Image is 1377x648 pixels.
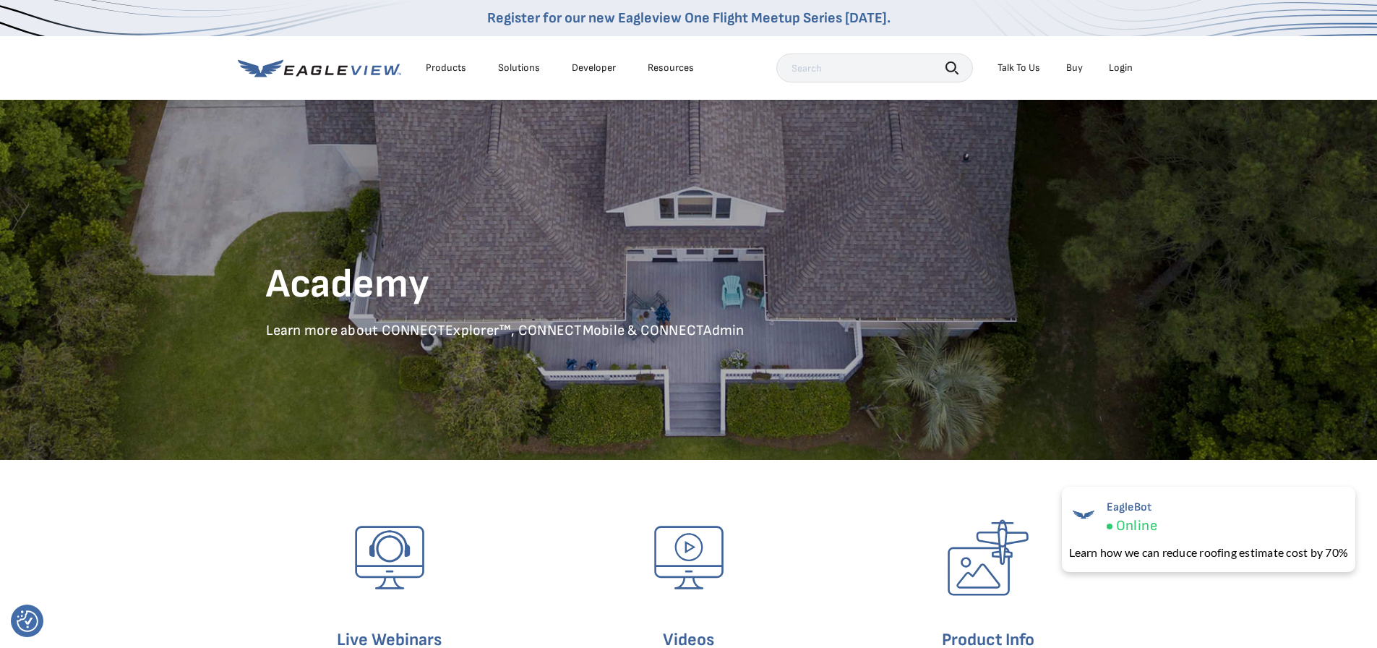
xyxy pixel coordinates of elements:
[1066,61,1083,74] a: Buy
[498,61,540,74] div: Solutions
[1107,500,1157,514] span: EagleBot
[648,61,694,74] div: Resources
[776,54,973,82] input: Search
[17,610,38,632] img: Revisit consent button
[487,9,891,27] a: Register for our new Eagleview One Flight Meetup Series [DATE].
[1109,61,1133,74] div: Login
[1116,517,1157,535] span: Online
[572,61,616,74] a: Developer
[17,610,38,632] button: Consent Preferences
[266,322,1112,340] p: Learn more about CONNECTExplorer™, CONNECTMobile & CONNECTAdmin
[426,61,466,74] div: Products
[998,61,1040,74] div: Talk To Us
[1069,500,1098,529] img: EagleBot
[1069,544,1348,561] div: Learn how we can reduce roofing estimate cost by 70%
[266,260,1112,310] h1: Academy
